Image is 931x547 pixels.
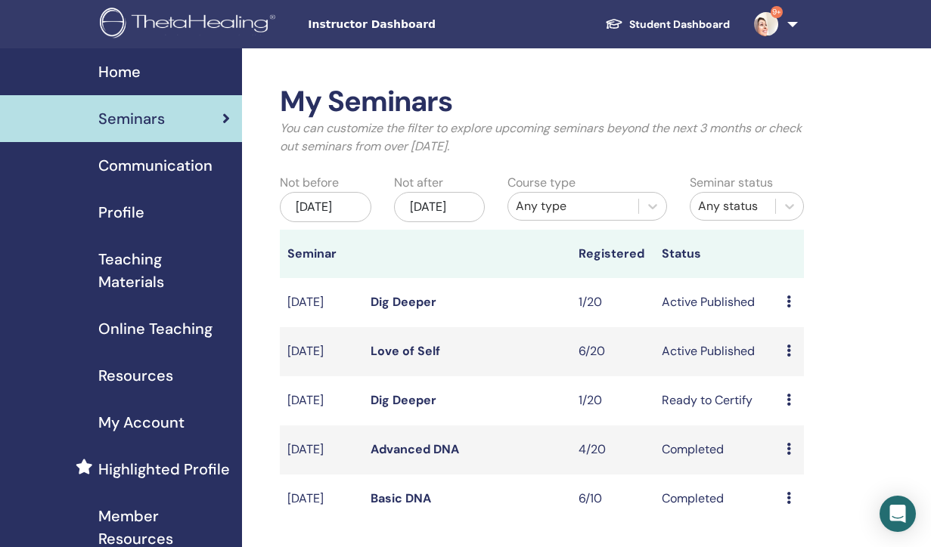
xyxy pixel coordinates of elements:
p: You can customize the filter to explore upcoming seminars beyond the next 3 months or check out s... [280,119,804,156]
span: Communication [98,154,213,177]
a: Advanced DNA [371,441,459,457]
td: 6/20 [571,327,654,376]
td: 4/20 [571,425,654,474]
a: Dig Deeper [371,294,436,310]
span: My Account [98,411,185,434]
td: 1/20 [571,278,654,327]
label: Not after [394,174,443,192]
a: Basic DNA [371,490,431,506]
td: Active Published [654,278,779,327]
span: Highlighted Profile [98,458,230,481]
label: Seminar status [690,174,773,192]
a: Love of Self [371,343,440,359]
th: Registered [571,230,654,278]
label: Not before [280,174,339,192]
div: Open Intercom Messenger [880,496,916,532]
img: logo.png [100,8,281,42]
span: Home [98,60,141,83]
td: [DATE] [280,474,363,524]
span: Resources [98,364,173,387]
img: default.png [754,12,778,36]
h2: My Seminars [280,85,804,119]
td: Completed [654,474,779,524]
a: Dig Deeper [371,392,436,408]
td: [DATE] [280,278,363,327]
th: Status [654,230,779,278]
div: [DATE] [394,192,486,222]
span: Teaching Materials [98,248,230,293]
label: Course type [507,174,576,192]
img: graduation-cap-white.svg [605,17,623,30]
td: 1/20 [571,376,654,425]
span: Instructor Dashboard [308,17,535,32]
span: Profile [98,201,144,224]
td: [DATE] [280,327,363,376]
span: Seminars [98,107,165,130]
div: Any type [516,197,631,215]
td: Active Published [654,327,779,376]
td: Completed [654,425,779,474]
a: Student Dashboard [593,11,742,39]
td: [DATE] [280,376,363,425]
td: 6/10 [571,474,654,524]
span: 9+ [771,6,783,18]
div: [DATE] [280,192,371,222]
div: Any status [698,197,768,215]
td: [DATE] [280,425,363,474]
th: Seminar [280,230,363,278]
span: Online Teaching [98,317,213,340]
td: Ready to Certify [654,376,779,425]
